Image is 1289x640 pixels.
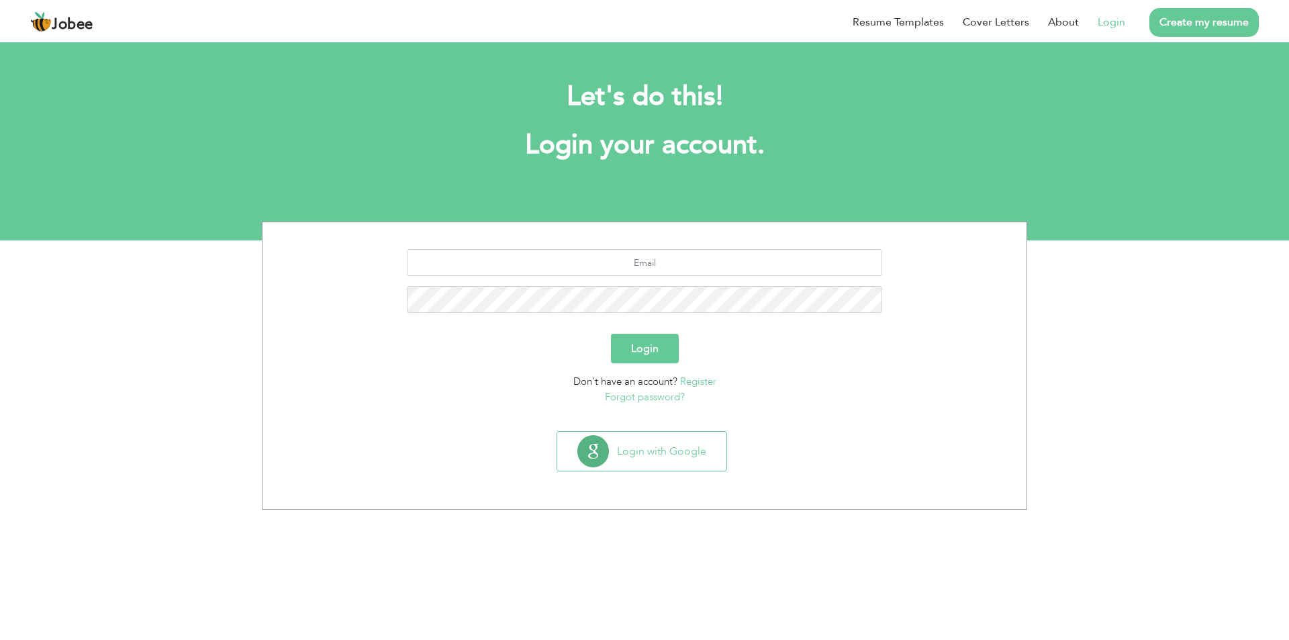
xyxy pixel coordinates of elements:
a: Forgot password? [605,390,685,404]
a: About [1048,14,1079,30]
a: Jobee [30,11,93,33]
a: Create my resume [1149,8,1259,37]
a: Register [680,375,716,388]
a: Resume Templates [853,14,944,30]
button: Login with Google [557,432,726,471]
span: Jobee [52,17,93,32]
a: Login [1098,14,1125,30]
h1: Login your account. [282,128,1007,163]
span: Don't have an account? [573,375,677,388]
input: Email [407,249,883,276]
button: Login [611,334,679,363]
h2: Let's do this! [282,79,1007,114]
img: jobee.io [30,11,52,33]
a: Cover Letters [963,14,1029,30]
